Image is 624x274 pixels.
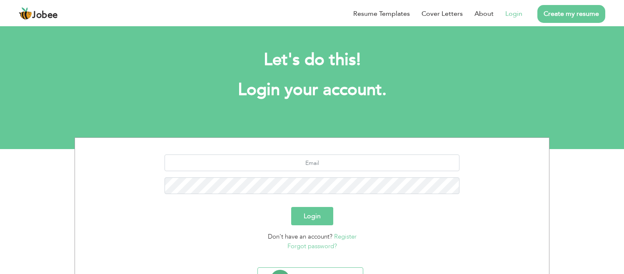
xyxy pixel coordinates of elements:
span: Jobee [32,11,58,20]
a: Cover Letters [422,9,463,19]
a: Login [505,9,522,19]
a: Register [334,232,357,241]
h2: Let's do this! [87,49,537,71]
a: About [474,9,494,19]
a: Create my resume [537,5,605,23]
h1: Login your account. [87,79,537,101]
img: jobee.io [19,7,32,20]
a: Forgot password? [287,242,337,250]
a: Resume Templates [353,9,410,19]
a: Jobee [19,7,58,20]
span: Don't have an account? [268,232,332,241]
input: Email [165,154,460,171]
button: Login [291,207,333,225]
